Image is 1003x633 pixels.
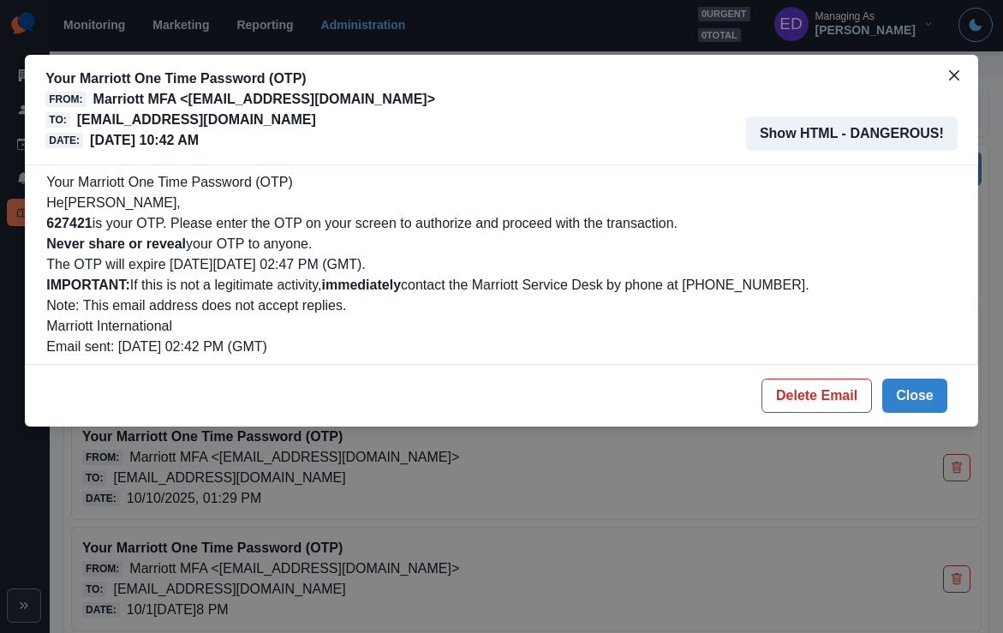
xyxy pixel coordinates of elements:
p: [DATE] 10:42 AM [90,130,199,151]
button: Close [882,379,947,413]
div: Your Marriott One Time Password (OTP) [46,172,956,357]
p: Email sent: [DATE] 02:42 PM (GMT) [46,337,956,357]
p: The OTP will expire [DATE][DATE] 02:47 PM (GMT). [46,254,956,275]
p: Marriott International [46,316,956,337]
button: Close [940,62,968,89]
p: is your OTP. Please enter the OTP on your screen to authorize and proceed with the transaction. [46,213,956,234]
p: If this is not a legitimate activity, contact the Marriott Service Desk by phone at [PHONE_NUMBER]. [46,275,956,296]
b: 627421 [46,216,92,230]
p: He[PERSON_NAME], [46,193,956,213]
p: your OTP to anyone. [46,234,956,254]
span: To: [45,112,69,128]
span: From: [45,92,86,107]
b: Never share or reveal [46,236,186,251]
p: Note: This email address does not accept replies. [46,296,956,316]
b: immediately [322,278,401,292]
p: [EMAIL_ADDRESS][DOMAIN_NAME] [77,110,316,130]
button: Delete Email [761,379,872,413]
p: Marriott MFA <[EMAIL_ADDRESS][DOMAIN_NAME]> [93,89,435,110]
button: Show HTML - DANGEROUS! [746,116,958,151]
b: IMPORTANT: [46,278,129,292]
span: Date: [45,133,83,148]
p: Your Marriott One Time Password (OTP) [45,69,435,89]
